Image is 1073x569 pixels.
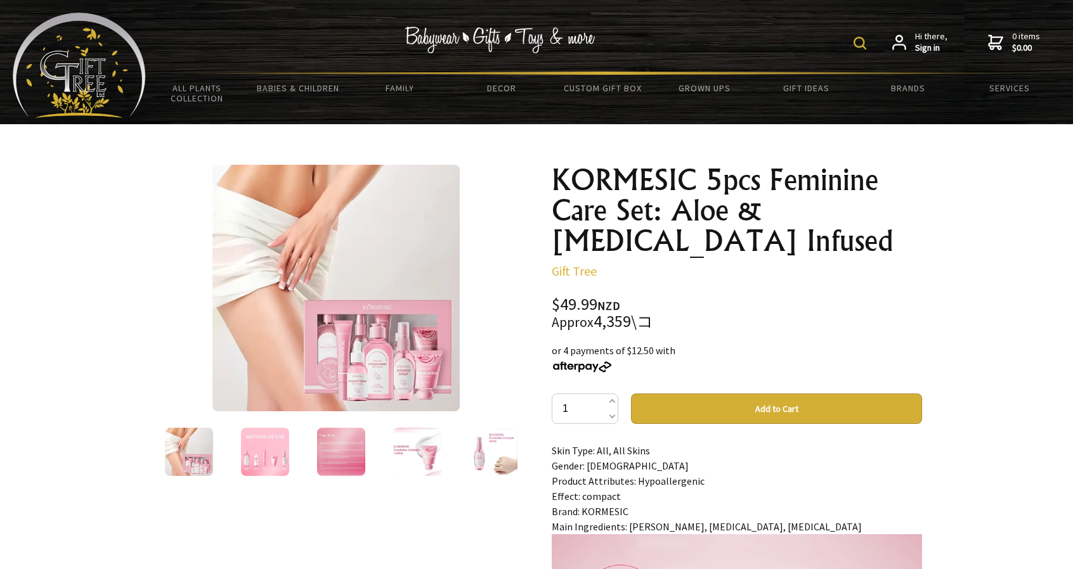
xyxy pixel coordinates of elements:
[892,31,947,53] a: Hi there,Sign in
[247,75,349,101] a: Babies & Children
[854,37,866,49] img: product search
[988,31,1040,53] a: 0 items$0.00
[857,75,959,101] a: Brands
[1012,42,1040,54] strong: $0.00
[552,75,654,101] a: Custom Gift Box
[552,297,922,330] div: $49.99 4,359\コ
[631,393,922,424] button: Add to Cart
[165,428,213,476] img: KORMESIC 5pcs Feminine Care Set: Aloe & Niacinamide Infused
[317,428,365,476] img: KORMESIC 5pcs Feminine Care Set: Aloe & Niacinamide Infused
[349,75,450,101] a: Family
[241,428,289,476] img: KORMESIC 5pcs Feminine Care Set: Aloe & Niacinamide Infused
[552,343,922,373] div: or 4 payments of $12.50 with
[146,75,247,112] a: All Plants Collection
[13,13,146,118] img: Babyware - Gifts - Toys and more...
[915,31,947,53] span: Hi there,
[212,165,459,411] img: KORMESIC 5pcs Feminine Care Set: Aloe & Niacinamide Infused
[451,75,552,101] a: Decor
[552,263,597,279] a: Gift Tree
[469,428,517,476] img: KORMESIC 5pcs Feminine Care Set: Aloe & Niacinamide Infused
[1012,30,1040,53] span: 0 items
[597,298,620,313] span: NZD
[915,42,947,54] strong: Sign in
[393,428,441,476] img: KORMESIC 5pcs Feminine Care Set: Aloe & Niacinamide Infused
[552,314,594,331] small: Approx
[654,75,755,101] a: Grown Ups
[405,27,595,53] img: Babywear - Gifts - Toys & more
[552,165,922,256] h1: KORMESIC 5pcs Feminine Care Set: Aloe & [MEDICAL_DATA] Infused
[755,75,857,101] a: Gift Ideas
[552,361,613,373] img: Afterpay
[959,75,1060,101] a: Services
